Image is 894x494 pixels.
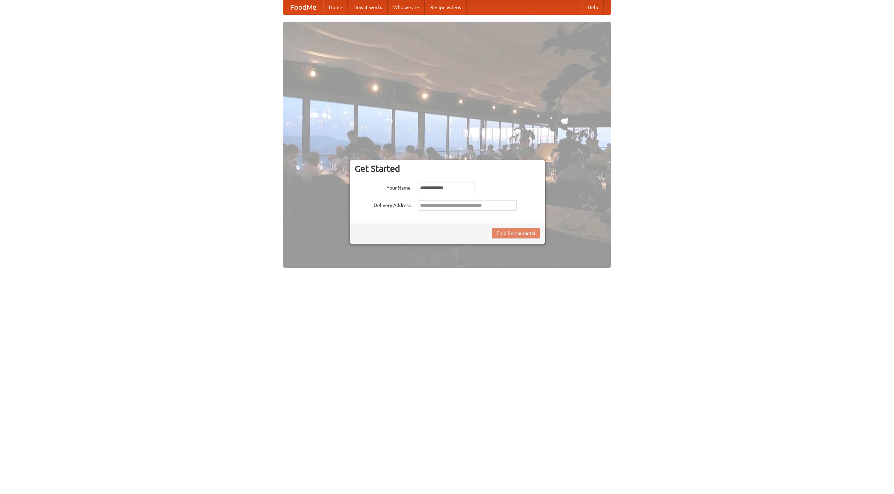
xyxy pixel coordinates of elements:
a: Home [323,0,348,14]
button: Find Restaurants! [492,228,540,238]
a: How it works [348,0,388,14]
a: Recipe videos [425,0,467,14]
h3: Get Started [355,163,540,174]
label: Delivery Address [355,200,411,209]
label: Your Name [355,183,411,191]
a: Help [582,0,604,14]
a: FoodMe [283,0,323,14]
a: Who we are [388,0,425,14]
